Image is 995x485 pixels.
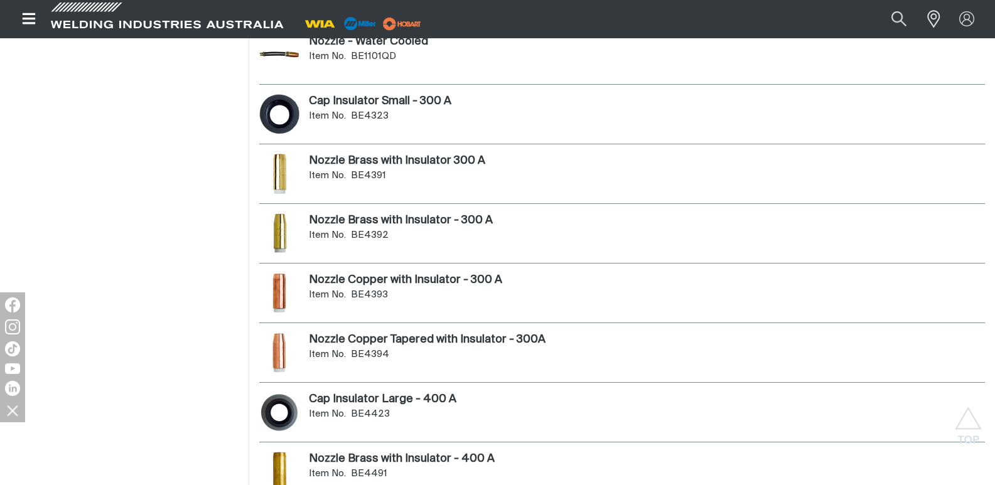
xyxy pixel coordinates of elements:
[862,5,920,33] input: Product name or item number...
[259,333,299,373] img: Nozzle Copper Tapered with Insulator - 300A
[351,51,396,61] span: BE1101QD
[309,51,346,61] span: Item No.
[309,274,502,285] a: Nozzle Copper with Insulator - 300 A
[351,230,389,240] span: BE4392
[309,215,493,226] a: Nozzle Brass with Insulator - 300 A
[5,341,20,356] img: TikTok
[259,273,299,313] img: Nozzle Copper with Insulator - 300 A
[309,111,346,120] span: Item No.
[309,155,485,166] a: Nozzle Brass with Insulator 300 A
[2,400,23,421] img: hide socials
[351,409,390,418] span: BE4423
[5,319,20,334] img: Instagram
[309,393,456,405] a: Cap Insulator Large - 400 A
[351,171,386,180] span: BE4391
[309,409,346,418] span: Item No.
[259,213,299,253] img: Nozzle Brass with Insulator - 300 A
[309,349,346,359] span: Item No.
[309,469,346,478] span: Item No.
[351,349,389,359] span: BE4394
[309,95,451,107] a: Cap Insulator Small - 300 A
[309,334,546,345] a: Nozzle Copper Tapered with Insulator - 300A
[5,297,20,312] img: Facebook
[309,290,346,299] span: Item No.
[5,381,20,396] img: LinkedIn
[351,290,388,299] span: BE4393
[309,36,428,47] a: Nozzle - Water Cooled
[954,407,982,435] button: Scroll to top
[309,453,495,464] a: Nozzle Brass with Insulator - 400 A
[259,392,299,432] img: Cap Insulator Large - 400 A
[259,94,299,134] img: Cap Insulator Small - 300 A
[878,5,920,33] button: Search products
[309,230,346,240] span: Item No.
[379,14,425,33] img: miller
[351,111,389,120] span: BE4323
[309,171,346,180] span: Item No.
[259,154,299,194] img: Nozzle Brass with Insulator 300 A
[259,35,299,75] img: Nozzle - Water Cooled
[379,19,425,28] a: miller
[5,363,20,374] img: YouTube
[351,469,387,478] span: BE4491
